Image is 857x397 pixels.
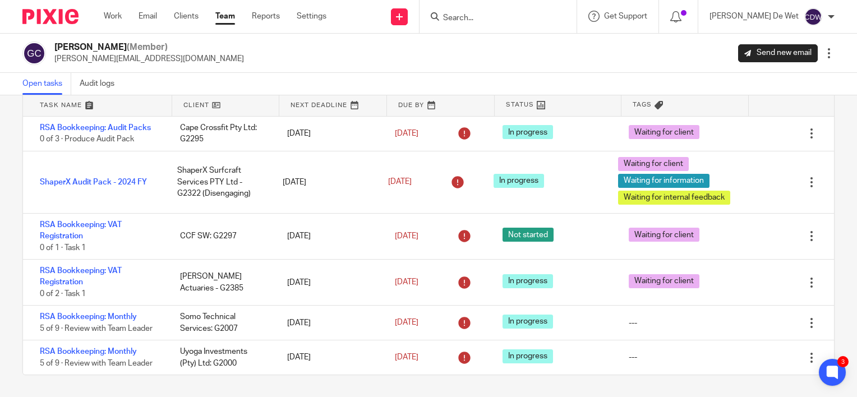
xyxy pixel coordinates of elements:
span: 5 of 9 · Review with Team Leader [40,359,153,367]
span: Waiting for client [629,228,699,242]
div: --- [629,317,637,329]
span: 0 of 1 · Task 1 [40,244,86,252]
a: ShaperX Audit Pack - 2024 FY [40,178,147,186]
span: Waiting for client [629,125,699,139]
span: [DATE] [395,232,418,240]
div: Somo Technical Services: G2007 [169,306,277,340]
span: (Member) [127,43,168,52]
a: Work [104,11,122,22]
span: Tags [633,100,652,109]
span: 0 of 2 · Task 1 [40,290,86,298]
a: RSA Bookkeeping: VAT Registration [40,221,122,240]
span: 5 of 9 · Review with Team Leader [40,325,153,333]
span: In progress [494,174,544,188]
a: Settings [297,11,326,22]
div: --- [629,352,637,363]
img: Pixie [22,9,79,24]
div: [DATE] [276,225,384,247]
span: Not started [503,228,554,242]
span: 0 of 3 · Produce Audit Pack [40,136,134,144]
p: [PERSON_NAME] De Wet [709,11,799,22]
span: In progress [503,315,553,329]
span: Waiting for internal feedback [618,191,730,205]
span: Status [506,100,534,109]
a: Reports [252,11,280,22]
a: Email [139,11,157,22]
span: Get Support [604,12,647,20]
span: Waiting for client [618,157,689,171]
div: 3 [837,356,849,367]
div: CCF SW: G2297 [169,225,277,247]
a: Audit logs [80,73,123,95]
div: [DATE] [276,312,384,334]
div: [DATE] [276,122,384,145]
span: In progress [503,274,553,288]
div: [DATE] [276,271,384,294]
span: [DATE] [395,319,418,327]
a: Open tasks [22,73,71,95]
img: svg%3E [22,41,46,65]
img: svg%3E [804,8,822,26]
input: Search [442,13,543,24]
span: In progress [503,349,553,363]
div: Uyoga Investments (Pty) Ltd: G2000 [169,340,277,375]
span: [DATE] [395,279,418,287]
a: RSA Bookkeeping: Audit Packs [40,124,151,132]
div: Cape Crossfit Pty Ltd: G2295 [169,117,277,151]
div: [PERSON_NAME] Actuaries - G2385 [169,265,277,299]
span: Waiting for client [629,274,699,288]
h2: [PERSON_NAME] [54,41,244,53]
span: Waiting for information [618,174,709,188]
a: Clients [174,11,199,22]
span: [DATE] [395,130,418,137]
a: RSA Bookkeeping: VAT Registration [40,267,122,286]
div: ShaperX Surfcraft Services PTY Ltd - G2322 (Disengaging) [166,159,271,205]
div: [DATE] [276,346,384,368]
span: In progress [503,125,553,139]
p: [PERSON_NAME][EMAIL_ADDRESS][DOMAIN_NAME] [54,53,244,64]
a: RSA Bookkeeping: Monthly [40,348,137,356]
a: Team [215,11,235,22]
span: [DATE] [388,178,412,186]
a: RSA Bookkeeping: Monthly [40,313,137,321]
div: [DATE] [271,171,377,193]
a: Send new email [738,44,818,62]
span: [DATE] [395,353,418,361]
